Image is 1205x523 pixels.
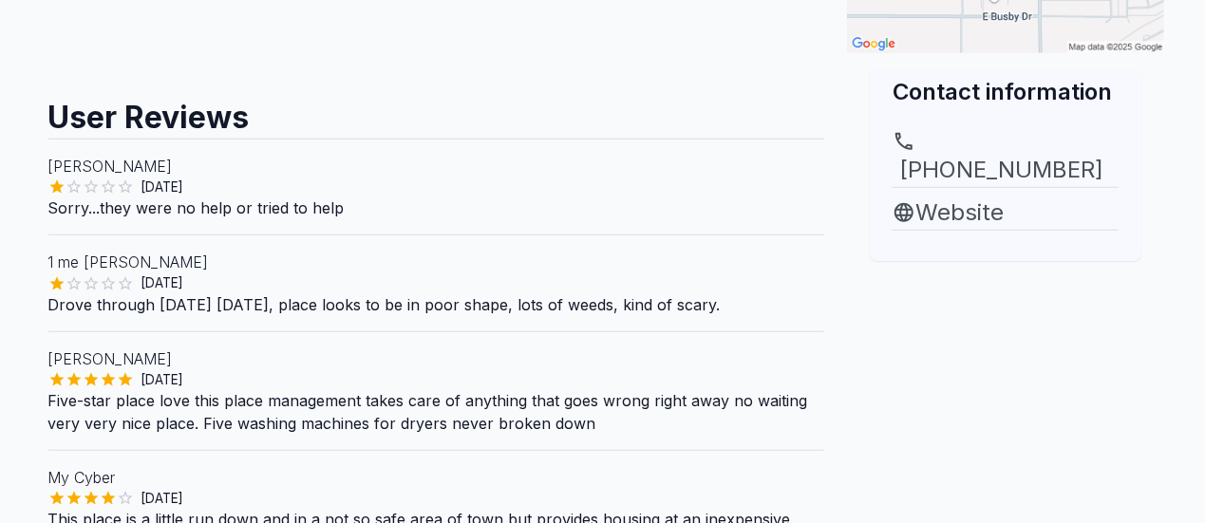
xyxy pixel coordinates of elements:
[847,261,1164,498] iframe: Advertisement
[48,389,825,435] p: Five-star place love this place management takes care of anything that goes wrong right away no w...
[893,196,1119,230] a: Website
[48,196,825,219] p: Sorry...they were no help or tried to help
[48,251,825,273] p: 1 me [PERSON_NAME]
[48,155,825,177] p: [PERSON_NAME]
[134,370,192,389] span: [DATE]
[134,273,192,292] span: [DATE]
[48,82,825,139] h2: User Reviews
[893,130,1119,187] a: [PHONE_NUMBER]
[48,466,825,489] p: My Cyber
[48,293,825,316] p: Drove through [DATE] [DATE], place looks to be in poor shape, lots of weeds, kind of scary.
[48,347,825,370] p: [PERSON_NAME]
[134,177,192,196] span: [DATE]
[134,489,192,508] span: [DATE]
[893,76,1119,107] h2: Contact information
